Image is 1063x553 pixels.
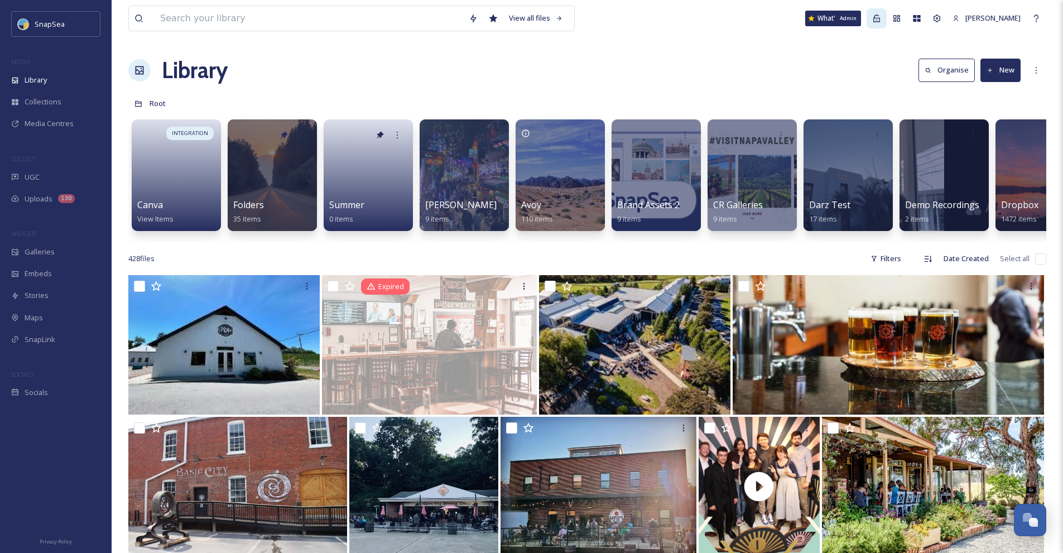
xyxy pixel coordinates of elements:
span: 17 items [809,214,837,224]
span: Darz Test [809,199,850,211]
span: Summer [329,199,364,211]
span: Brand Assets 2 [617,199,680,211]
a: [PERSON_NAME]9 items [425,200,497,224]
span: Dropbox [1001,199,1038,211]
span: COLLECT [11,155,35,163]
button: Organise [918,59,975,81]
div: Date Created [938,248,994,270]
span: SOCIALS [11,370,33,378]
span: Select all [1000,253,1030,264]
span: View Items [137,214,174,224]
a: Summer0 items [329,200,364,224]
span: SnapLink [25,334,55,345]
span: SnapSea [35,19,65,29]
span: Expired [378,281,404,292]
span: Privacy Policy [40,538,72,545]
a: CR Galleries9 items [713,200,763,224]
button: Open Chat [1014,504,1046,536]
a: Privacy Policy [40,534,72,547]
span: [PERSON_NAME] [425,199,497,211]
span: Media Centres [25,118,74,129]
span: Embeds [25,268,52,279]
img: pro re nata .jpeg [128,275,320,415]
span: Socials [25,387,48,398]
span: UGC [25,172,40,182]
a: Library [162,54,228,87]
img: Seven-Arrows-scaled-e1664922373963.jpg [733,275,1044,415]
span: INTEGRATION [172,129,208,137]
span: 110 items [521,214,553,224]
a: Dropbox1472 items [1001,200,1038,224]
span: Collections [25,97,61,107]
a: Brand Assets 29 items [617,200,680,224]
div: 130 [58,194,75,203]
input: Search your library [155,6,463,31]
a: Root [150,97,166,110]
a: Demo Recordings2 items [905,200,979,224]
img: stablecraft.jpeg [539,275,730,415]
span: Maps [25,312,43,323]
span: 9 items [713,214,737,224]
a: Darz Test17 items [809,200,850,224]
span: Root [150,98,166,108]
span: Uploads [25,194,52,204]
a: Folders35 items [233,200,264,224]
span: Canva [137,199,163,211]
span: 9 items [425,214,449,224]
div: Admin [835,12,861,25]
span: CR Galleries [713,199,763,211]
a: Organise [918,59,980,81]
span: 428 file s [128,253,155,264]
img: redbeard brewing .jpg [322,275,536,415]
a: [PERSON_NAME] [947,7,1026,29]
span: Galleries [25,247,55,257]
span: 0 items [329,214,353,224]
a: View all files [503,7,569,29]
span: Folders [233,199,264,211]
div: Filters [865,248,907,270]
span: Demo Recordings [905,199,979,211]
span: MEDIA [11,57,31,66]
span: Avoy [521,199,541,211]
span: Stories [25,290,49,301]
span: 35 items [233,214,261,224]
a: Admin [867,8,887,28]
span: 1472 items [1001,214,1037,224]
span: WIDGETS [11,229,37,238]
span: [PERSON_NAME] [965,13,1021,23]
a: INTEGRATIONCanvaView Items [128,114,224,231]
a: What's New [805,11,861,26]
button: New [980,59,1021,81]
span: Library [25,75,47,85]
a: Avoy110 items [521,200,553,224]
span: 9 items [617,214,641,224]
img: snapsea-logo.png [18,18,29,30]
span: 2 items [905,214,929,224]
